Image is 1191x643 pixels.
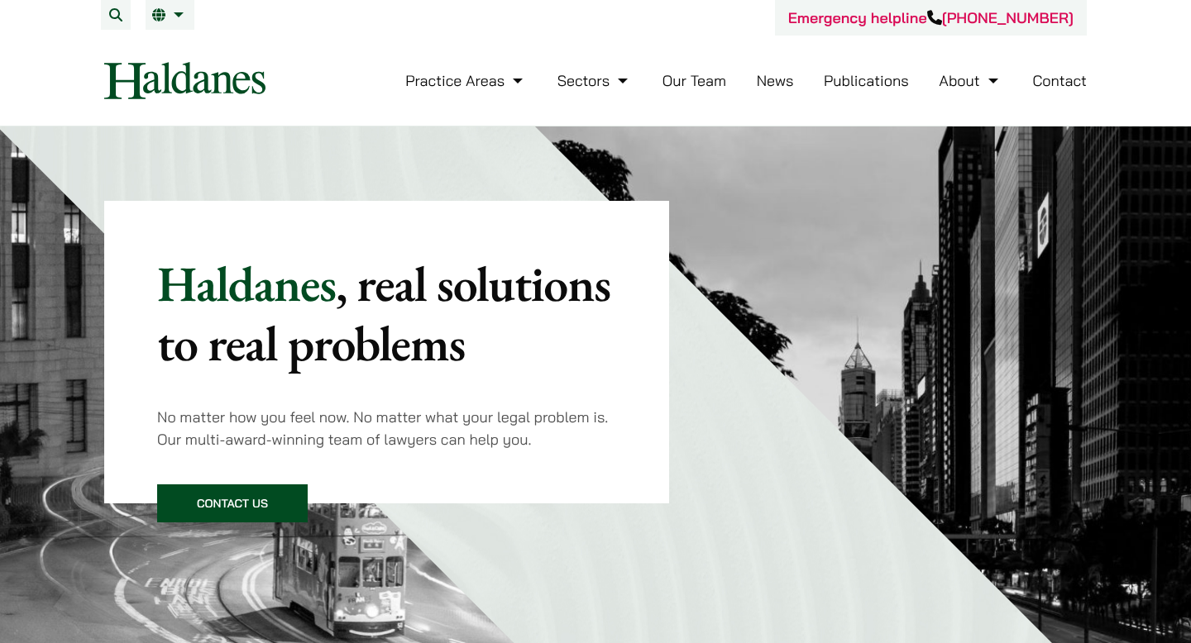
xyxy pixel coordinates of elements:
a: About [939,71,1002,90]
mark: , real solutions to real problems [157,251,610,375]
a: EN [152,8,188,21]
p: Haldanes [157,254,616,373]
a: Emergency helpline[PHONE_NUMBER] [788,8,1074,27]
a: Sectors [557,71,632,90]
a: Practice Areas [405,71,527,90]
p: No matter how you feel now. No matter what your legal problem is. Our multi-award-winning team of... [157,406,616,450]
a: Contact Us [157,484,308,522]
a: Our Team [662,71,726,90]
a: News [757,71,794,90]
a: Publications [824,71,909,90]
img: Logo of Haldanes [104,62,265,99]
a: Contact [1032,71,1087,90]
